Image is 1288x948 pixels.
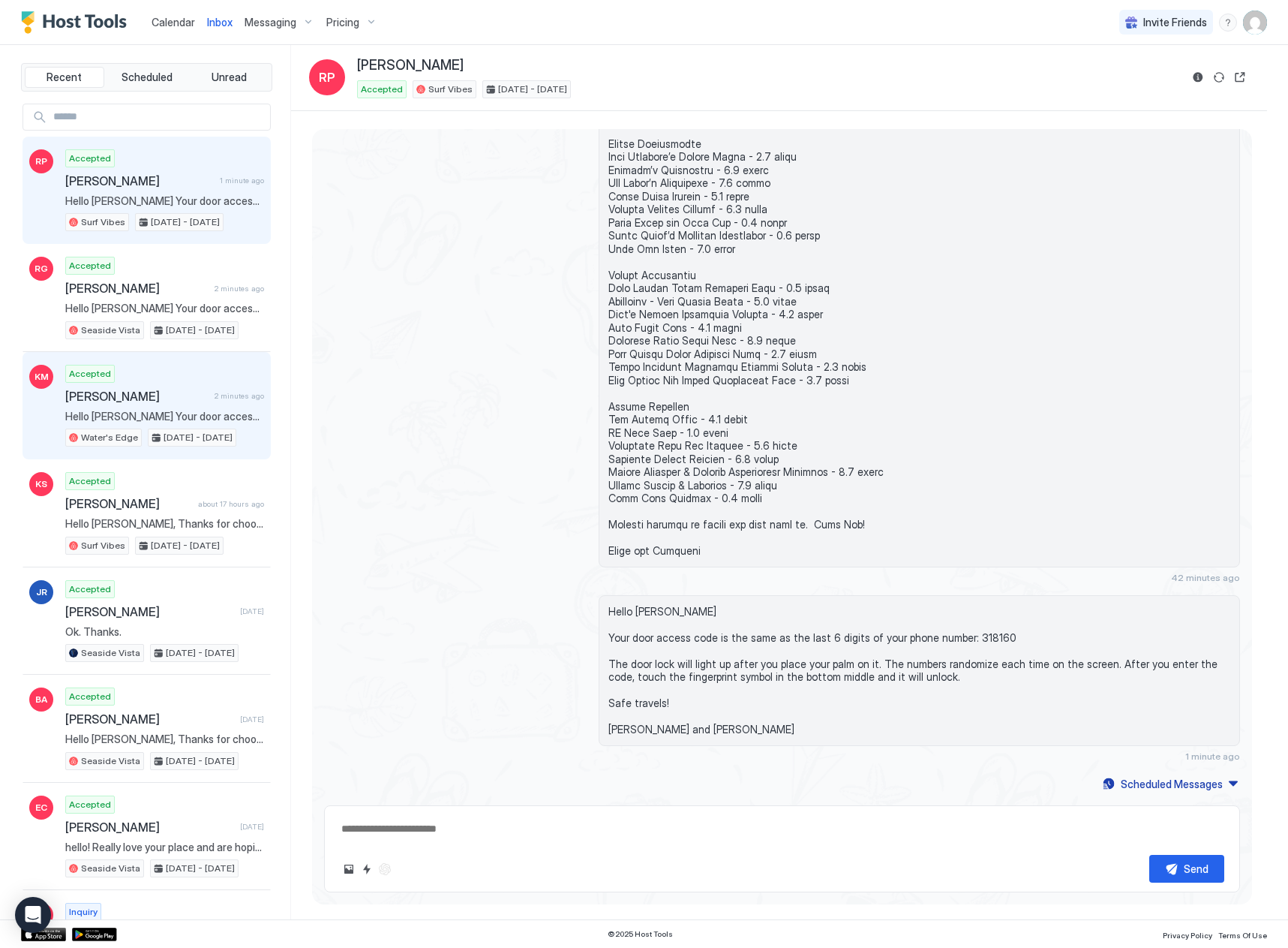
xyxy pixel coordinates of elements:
[1149,855,1224,883] button: Send
[1100,774,1240,794] button: Scheduled Messages
[1219,14,1237,32] div: menu
[107,67,187,88] button: Scheduled
[65,625,264,639] span: Ok. Thanks.
[81,215,125,229] span: Surf Vibes
[1171,572,1240,583] span: 42 minutes ago
[21,63,272,92] div: tab-group
[1210,68,1228,86] button: Sync reservation
[69,905,98,919] span: Inquiry
[81,862,140,875] span: Seaside Vista
[65,604,234,619] span: [PERSON_NAME]
[65,410,264,423] span: Hello [PERSON_NAME] Your door access code is the same as the last 6 digits of your phone number: ...
[35,262,48,275] span: RG
[361,83,403,96] span: Accepted
[498,83,567,96] span: [DATE] - [DATE]
[608,605,1230,736] span: Hello [PERSON_NAME] Your door access code is the same as the last 6 digits of your phone number: ...
[358,860,376,878] button: Quick reply
[152,16,195,29] span: Calendar
[240,715,264,724] span: [DATE]
[81,431,138,444] span: Water's Edge
[35,693,47,706] span: BA
[326,16,359,29] span: Pricing
[240,606,264,616] span: [DATE]
[81,646,140,660] span: Seaside Vista
[215,284,264,293] span: 2 minutes ago
[65,173,214,188] span: [PERSON_NAME]
[166,754,235,768] span: [DATE] - [DATE]
[1218,926,1267,942] a: Terms Of Use
[319,68,335,86] span: RP
[15,897,51,933] div: Open Intercom Messenger
[65,302,264,315] span: Hello [PERSON_NAME] Your door access code is the same as the last 6 digits of your phone number: ...
[65,389,209,404] span: [PERSON_NAME]
[245,16,296,29] span: Messaging
[1231,68,1249,86] button: Open reservation
[47,71,82,84] span: Recent
[198,499,264,509] span: about 17 hours ago
[166,324,235,337] span: [DATE] - [DATE]
[1184,861,1208,877] div: Send
[69,367,111,381] span: Accepted
[65,712,234,727] span: [PERSON_NAME]
[65,820,234,835] span: [PERSON_NAME]
[69,152,111,165] span: Accepted
[220,176,264,185] span: 1 minute ago
[357,57,464,74] span: [PERSON_NAME]
[69,690,111,703] span: Accepted
[207,16,233,29] span: Inbox
[1218,931,1267,940] span: Terms Of Use
[35,155,47,168] span: RP
[69,582,111,596] span: Accepted
[215,391,264,401] span: 2 minutes ago
[65,841,264,854] span: hello! Really love your place and are hoping to book it- is there 2 parking spots available? we h...
[69,798,111,811] span: Accepted
[81,754,140,768] span: Seaside Vista
[122,71,173,84] span: Scheduled
[240,822,264,832] span: [DATE]
[212,71,247,84] span: Unread
[1163,931,1212,940] span: Privacy Policy
[340,860,358,878] button: Upload image
[1243,11,1267,35] div: User profile
[65,496,192,511] span: [PERSON_NAME]
[428,83,473,96] span: Surf Vibes
[608,929,673,939] span: © 2025 Host Tools
[35,477,47,491] span: KS
[65,517,264,531] span: Hello [PERSON_NAME], Thanks for choosing to stay at our place! We are sure you will love it. We w...
[72,928,117,941] a: Google Play Store
[35,370,49,384] span: KM
[151,215,220,229] span: [DATE] - [DATE]
[151,539,220,552] span: [DATE] - [DATE]
[207,14,233,30] a: Inbox
[1189,68,1207,86] button: Reservation information
[1143,16,1207,29] span: Invite Friends
[21,928,66,941] a: App Store
[25,67,104,88] button: Recent
[47,104,270,130] input: Input Field
[65,733,264,746] span: Hello [PERSON_NAME], Thanks for choosing to stay at our place! We are sure you will love it. We w...
[69,259,111,272] span: Accepted
[65,194,264,208] span: Hello [PERSON_NAME] Your door access code is the same as the last 6 digits of your phone number: ...
[1163,926,1212,942] a: Privacy Policy
[81,539,125,552] span: Surf Vibes
[1185,751,1240,762] span: 1 minute ago
[65,281,209,296] span: [PERSON_NAME]
[164,431,233,444] span: [DATE] - [DATE]
[166,862,235,875] span: [DATE] - [DATE]
[166,646,235,660] span: [DATE] - [DATE]
[1121,776,1223,792] div: Scheduled Messages
[81,324,140,337] span: Seaside Vista
[21,11,134,34] a: Host Tools Logo
[152,14,195,30] a: Calendar
[189,67,269,88] button: Unread
[36,585,47,599] span: JR
[69,474,111,488] span: Accepted
[35,801,47,814] span: EC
